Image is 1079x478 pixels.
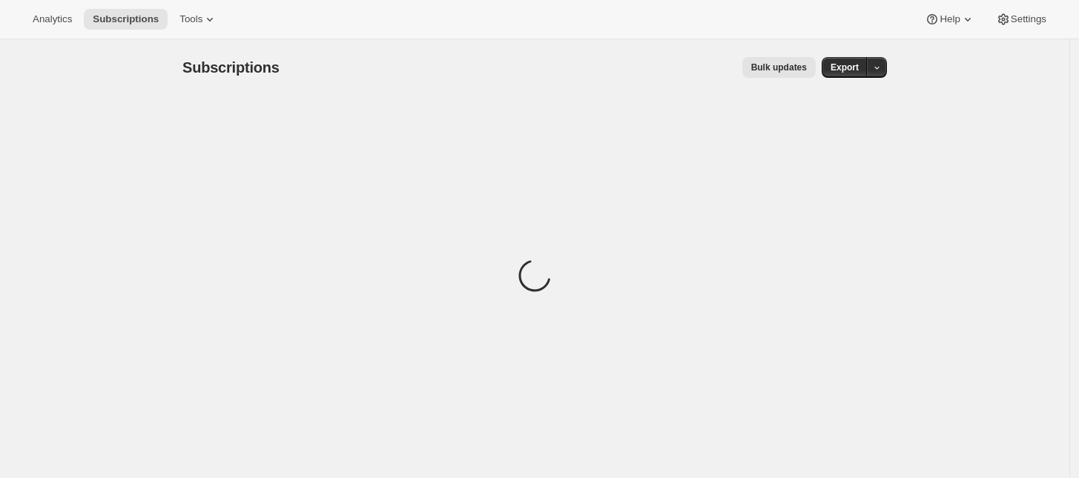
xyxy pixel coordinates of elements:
span: Settings [1011,13,1046,25]
button: Bulk updates [742,57,816,78]
span: Bulk updates [751,62,807,73]
button: Subscriptions [84,9,168,30]
span: Subscriptions [182,59,280,76]
span: Export [831,62,859,73]
button: Settings [987,9,1055,30]
span: Tools [179,13,202,25]
button: Analytics [24,9,81,30]
span: Subscriptions [93,13,159,25]
span: Analytics [33,13,72,25]
span: Help [940,13,960,25]
button: Export [822,57,868,78]
button: Help [916,9,983,30]
button: Tools [171,9,226,30]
